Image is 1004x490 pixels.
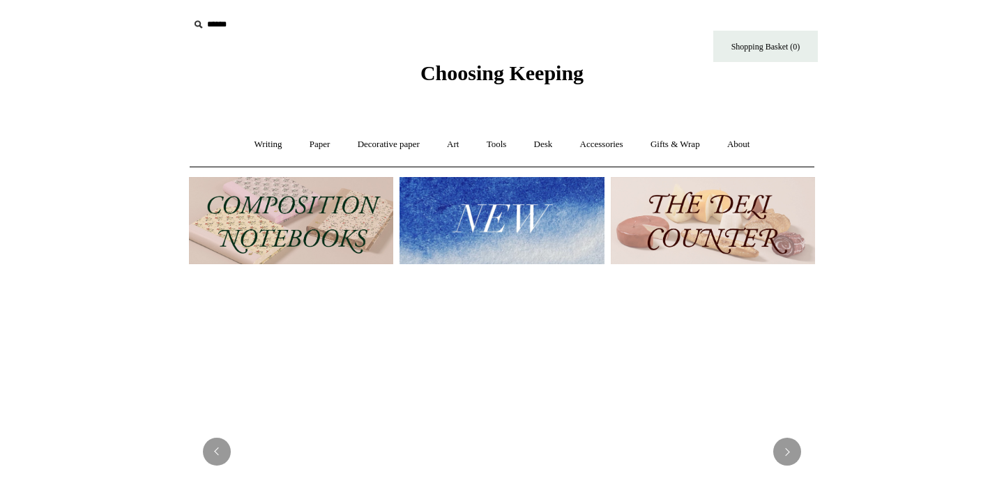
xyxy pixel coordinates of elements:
a: Writing [242,126,295,163]
a: Paper [297,126,343,163]
a: Art [434,126,471,163]
a: Accessories [568,126,636,163]
a: Tools [474,126,519,163]
span: Choosing Keeping [420,61,584,84]
button: Previous [203,438,231,466]
a: About [715,126,763,163]
a: Desk [522,126,565,163]
a: Shopping Basket (0) [713,31,818,62]
a: Decorative paper [345,126,432,163]
a: Choosing Keeping [420,72,584,82]
img: 202302 Composition ledgers.jpg__PID:69722ee6-fa44-49dd-a067-31375e5d54ec [189,177,393,264]
img: New.jpg__PID:f73bdf93-380a-4a35-bcfe-7823039498e1 [400,177,604,264]
button: Next [773,438,801,466]
a: Gifts & Wrap [638,126,713,163]
img: The Deli Counter [611,177,815,264]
